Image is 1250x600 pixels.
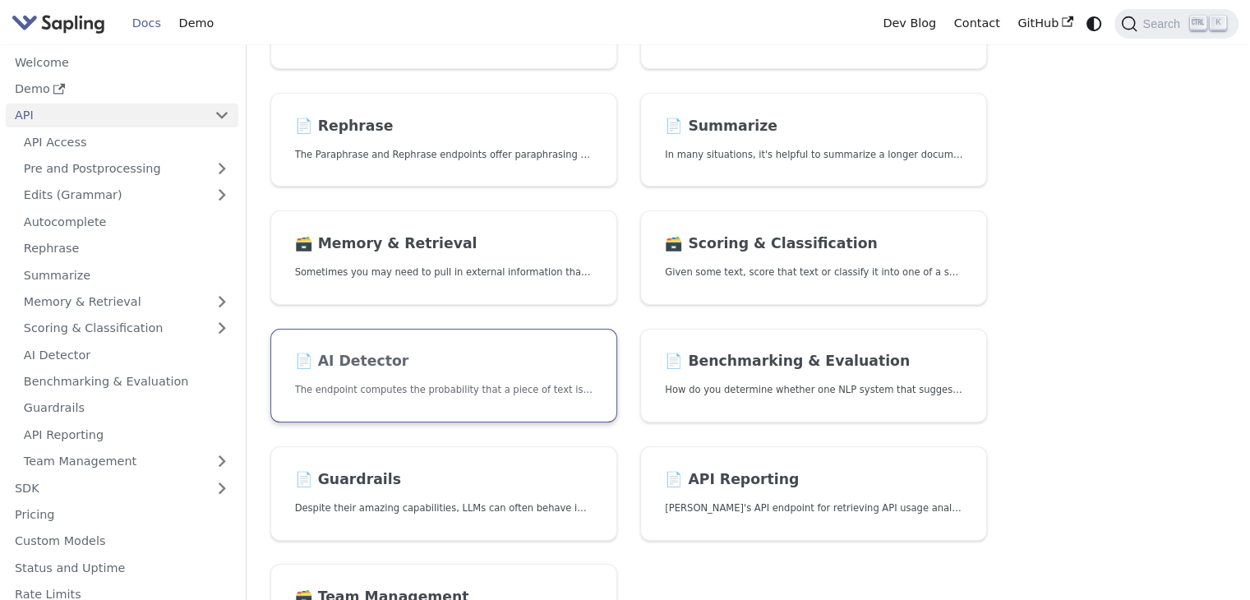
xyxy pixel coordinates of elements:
p: Sometimes you may need to pull in external information that doesn't fit in the context size of an... [295,265,593,280]
a: Summarize [15,263,238,287]
a: Demo [6,77,238,101]
p: The Paraphrase and Rephrase endpoints offer paraphrasing for particular styles. [295,147,593,163]
a: Team Management [15,450,238,473]
button: Expand sidebar category 'SDK' [205,476,238,500]
a: 📄️ AI DetectorThe endpoint computes the probability that a piece of text is AI-generated, [270,329,617,423]
a: Status and Uptime [6,556,238,579]
a: Edits (Grammar) [15,183,238,207]
span: Search [1137,17,1190,30]
a: Scoring & Classification [15,316,238,340]
h2: Guardrails [295,471,593,489]
h2: AI Detector [295,353,593,371]
p: Given some text, score that text or classify it into one of a set of pre-specified categories. [665,265,962,280]
p: How do you determine whether one NLP system that suggests edits [665,382,962,398]
a: Contact [945,11,1009,36]
h2: Memory & Retrieval [295,235,593,253]
a: 📄️ Benchmarking & EvaluationHow do you determine whether one NLP system that suggests edits [640,329,987,423]
a: Rephrase [15,237,238,261]
a: 📄️ GuardrailsDespite their amazing capabilities, LLMs can often behave in undesired [270,446,617,541]
h2: Summarize [665,118,962,136]
a: API Access [15,130,238,154]
button: Switch between dark and light mode (currently system mode) [1082,12,1106,35]
p: In many situations, it's helpful to summarize a longer document into a shorter, more easily diges... [665,147,962,163]
a: Sapling.ai [12,12,111,35]
p: The endpoint computes the probability that a piece of text is AI-generated, [295,382,593,398]
button: Collapse sidebar category 'API' [205,104,238,127]
a: API [6,104,205,127]
a: Pre and Postprocessing [15,157,238,181]
a: 📄️ RephraseThe Paraphrase and Rephrase endpoints offer paraphrasing for particular styles. [270,93,617,187]
a: Custom Models [6,529,238,553]
a: Pricing [6,503,238,527]
a: Docs [123,11,170,36]
a: 🗃️ Memory & RetrievalSometimes you may need to pull in external information that doesn't fit in t... [270,210,617,305]
p: Sapling's API endpoint for retrieving API usage analytics. [665,501,962,516]
p: Despite their amazing capabilities, LLMs can often behave in undesired [295,501,593,516]
a: Welcome [6,50,238,74]
a: 📄️ API Reporting[PERSON_NAME]'s API endpoint for retrieving API usage analytics. [640,446,987,541]
a: AI Detector [15,343,238,367]
a: GitHub [1008,11,1082,36]
kbd: K [1210,16,1226,30]
a: 📄️ SummarizeIn many situations, it's helpful to summarize a longer document into a shorter, more ... [640,93,987,187]
a: Autocomplete [15,210,238,233]
a: Dev Blog [874,11,944,36]
img: Sapling.ai [12,12,105,35]
a: Guardrails [15,396,238,420]
a: Benchmarking & Evaluation [15,370,238,394]
button: Search (Ctrl+K) [1114,9,1238,39]
a: SDK [6,476,205,500]
h2: API Reporting [665,471,962,489]
h2: Rephrase [295,118,593,136]
h2: Scoring & Classification [665,235,962,253]
a: Demo [170,11,223,36]
a: 🗃️ Scoring & ClassificationGiven some text, score that text or classify it into one of a set of p... [640,210,987,305]
a: Memory & Retrieval [15,290,238,314]
a: API Reporting [15,422,238,446]
h2: Benchmarking & Evaluation [665,353,962,371]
